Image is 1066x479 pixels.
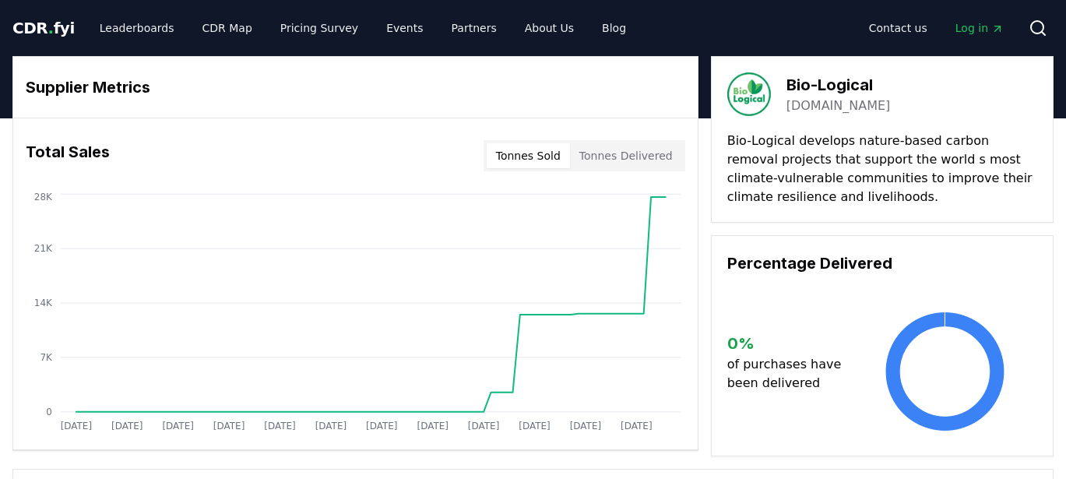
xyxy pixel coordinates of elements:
tspan: [DATE] [621,421,652,431]
tspan: [DATE] [417,421,448,431]
tspan: 28K [34,192,53,203]
a: Blog [589,14,639,42]
tspan: [DATE] [162,421,193,431]
a: CDR Map [190,14,265,42]
tspan: [DATE] [264,421,295,431]
tspan: 7K [40,352,53,363]
span: . [48,19,54,37]
a: Log in [943,14,1016,42]
button: Tonnes Sold [487,143,570,168]
h3: Percentage Delivered [727,252,1037,275]
tspan: [DATE] [315,421,347,431]
h3: 0 % [727,332,853,355]
nav: Main [857,14,1016,42]
tspan: [DATE] [61,421,92,431]
a: [DOMAIN_NAME] [786,97,891,115]
tspan: [DATE] [468,421,499,431]
tspan: [DATE] [213,421,245,431]
a: Contact us [857,14,940,42]
p: of purchases have been delivered [727,355,853,393]
tspan: [DATE] [366,421,397,431]
tspan: 21K [34,243,53,254]
a: Partners [439,14,509,42]
nav: Main [87,14,639,42]
span: Log in [955,20,1004,36]
img: Bio-Logical-logo [727,72,771,116]
button: Tonnes Delivered [570,143,682,168]
span: CDR fyi [12,19,75,37]
a: Events [374,14,435,42]
tspan: 0 [46,407,52,417]
a: About Us [512,14,586,42]
h3: Total Sales [26,140,110,171]
a: Pricing Survey [268,14,371,42]
a: Leaderboards [87,14,187,42]
h3: Supplier Metrics [26,76,685,99]
tspan: [DATE] [519,421,550,431]
p: Bio-Logical develops nature-based carbon removal projects that support the world s most climate-v... [727,132,1037,206]
tspan: [DATE] [570,421,601,431]
h3: Bio-Logical [786,73,891,97]
tspan: [DATE] [111,421,142,431]
tspan: 14K [34,298,53,308]
a: CDR.fyi [12,17,75,39]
